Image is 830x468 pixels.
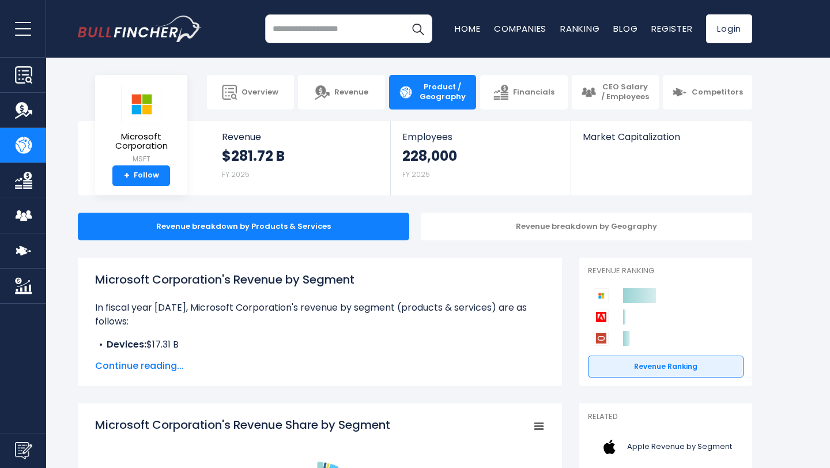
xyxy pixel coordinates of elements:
strong: + [124,171,130,181]
a: Overview [207,75,294,110]
span: Financials [513,88,554,97]
strong: 228,000 [402,147,457,165]
span: Competitors [692,88,743,97]
div: Revenue breakdown by Geography [421,213,752,240]
p: Revenue Ranking [588,266,744,276]
a: Blog [613,22,637,35]
a: Revenue [298,75,385,110]
a: Revenue Ranking [588,356,744,378]
strong: $281.72 B [222,147,285,165]
span: Product / Geography [418,82,467,102]
a: Login [706,14,752,43]
span: Microsoft Corporation [104,132,178,151]
span: Continue reading... [95,359,545,373]
span: Revenue [222,131,379,142]
img: Adobe competitors logo [594,310,609,324]
a: Revenue $281.72 B FY 2025 [210,121,391,195]
button: Search [403,14,432,43]
span: CEO Salary / Employees [601,82,650,102]
a: Microsoft Corporation MSFT [104,84,179,165]
a: Product / Geography [389,75,476,110]
a: Apple Revenue by Segment [588,431,744,463]
img: AAPL logo [595,434,624,460]
a: CEO Salary / Employees [572,75,659,110]
a: Companies [494,22,546,35]
a: Register [651,22,692,35]
img: bullfincher logo [78,16,202,42]
a: Employees 228,000 FY 2025 [391,121,570,195]
span: Overview [242,88,278,97]
span: Market Capitalization [583,131,740,142]
a: Go to homepage [78,16,202,42]
img: Oracle Corporation competitors logo [594,331,609,346]
b: Devices: [107,338,146,351]
a: +Follow [112,165,170,186]
h1: Microsoft Corporation's Revenue by Segment [95,271,545,288]
a: Financials [480,75,567,110]
tspan: Microsoft Corporation's Revenue Share by Segment [95,417,390,433]
a: Market Capitalization [571,121,751,162]
img: Microsoft Corporation competitors logo [594,288,609,303]
span: Employees [402,131,559,142]
a: Ranking [560,22,599,35]
small: FY 2025 [222,169,250,179]
div: Revenue breakdown by Products & Services [78,213,409,240]
span: Apple Revenue by Segment [627,442,732,452]
p: In fiscal year [DATE], Microsoft Corporation's revenue by segment (products & services) are as fo... [95,301,545,329]
span: Revenue [334,88,368,97]
a: Home [455,22,480,35]
small: MSFT [104,154,178,164]
li: $17.31 B [95,338,545,352]
a: Competitors [663,75,752,110]
p: Related [588,412,744,422]
small: FY 2025 [402,169,430,179]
